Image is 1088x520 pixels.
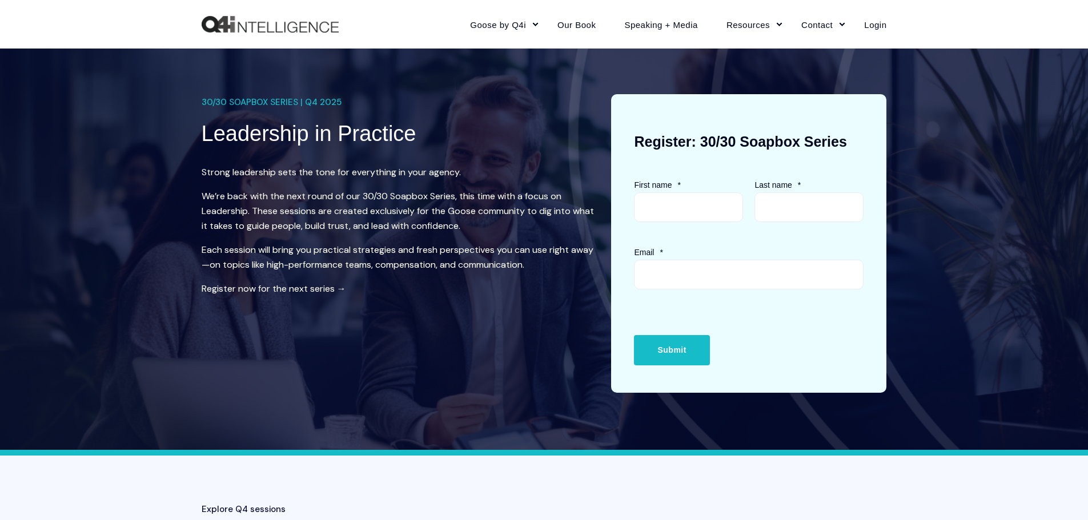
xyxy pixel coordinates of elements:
[202,501,286,518] span: Explore Q4 sessions
[202,165,594,180] p: Strong leadership sets the tone for everything in your agency.
[202,16,339,33] a: Back to Home
[634,335,709,365] input: Submit
[634,117,864,166] h3: Register: 30/30 Soapbox Series
[634,180,672,190] span: First name
[202,189,594,233] p: We’re back with the next round of our 30/30 Soapbox Series, this time with a focus on Leadership....
[202,243,594,272] p: Each session will bring you practical strategies and fresh perspectives you can use right away—on...
[202,94,342,111] span: 30/30 SOAPBOX SERIES | Q4 2025
[202,119,584,148] h1: Leadership in Practice
[202,16,339,33] img: Q4intelligence, LLC logo
[634,248,654,257] span: Email
[754,180,792,190] span: Last name
[202,281,594,296] p: Register now for the next series →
